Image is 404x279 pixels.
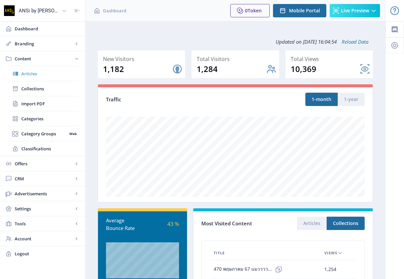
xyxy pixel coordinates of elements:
button: Articles [297,217,327,230]
div: Updated on [DATE] 16:04:54 [97,33,373,50]
div: Total Views [291,54,370,64]
span: Mobile Portal [289,8,320,13]
div: ANSi by [PERSON_NAME] [19,3,59,18]
span: Token [248,7,262,14]
button: 1-month [305,93,338,106]
div: 1,182 [103,64,172,74]
div: 10,369 [291,64,360,74]
span: Import PDF [21,100,79,107]
div: Traffic [106,96,235,103]
nb-badge: Web [67,130,79,137]
span: Logout [15,250,80,257]
img: properties.app_icon.png [4,5,15,16]
div: 1,284 [197,64,266,74]
span: Account [15,235,73,242]
div: New Visitors [103,54,183,64]
span: Settings [15,205,73,212]
span: Branding [15,40,73,47]
a: Category GroupsWeb [7,126,79,141]
span: Category Groups [21,130,67,137]
span: Dashboard [103,7,126,14]
a: Articles [7,66,79,81]
span: Collections [21,85,79,92]
a: Reload Data [337,38,368,45]
span: Classifications [21,145,79,152]
span: 43 % [167,220,179,228]
span: Title [214,249,225,257]
button: 0Token [230,4,270,17]
button: Live Preview [330,4,380,17]
span: Categories [21,115,79,122]
a: Classifications [7,141,79,156]
div: Total Visitors [197,54,276,64]
a: Collections [7,81,79,96]
div: Average Bounce Rate [106,217,143,232]
span: Live Preview [341,8,369,13]
a: Import PDF [7,96,79,111]
span: Advertisements [15,190,73,197]
span: 1,254 [324,265,336,273]
span: Tools [15,220,73,227]
a: Categories [7,111,79,126]
span: Articles [21,70,79,77]
span: Content [15,55,73,62]
span: CRM [15,175,73,182]
button: 1-year [338,93,365,106]
button: Mobile Portal [273,4,326,17]
span: Dashboard [15,25,80,32]
span: Views [324,249,337,257]
div: Most Visited Content [201,218,283,229]
span: Offers [15,160,73,167]
span: 470 พฤษภาคม 67 แมวววว... [214,263,285,276]
button: Collections [327,217,365,230]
